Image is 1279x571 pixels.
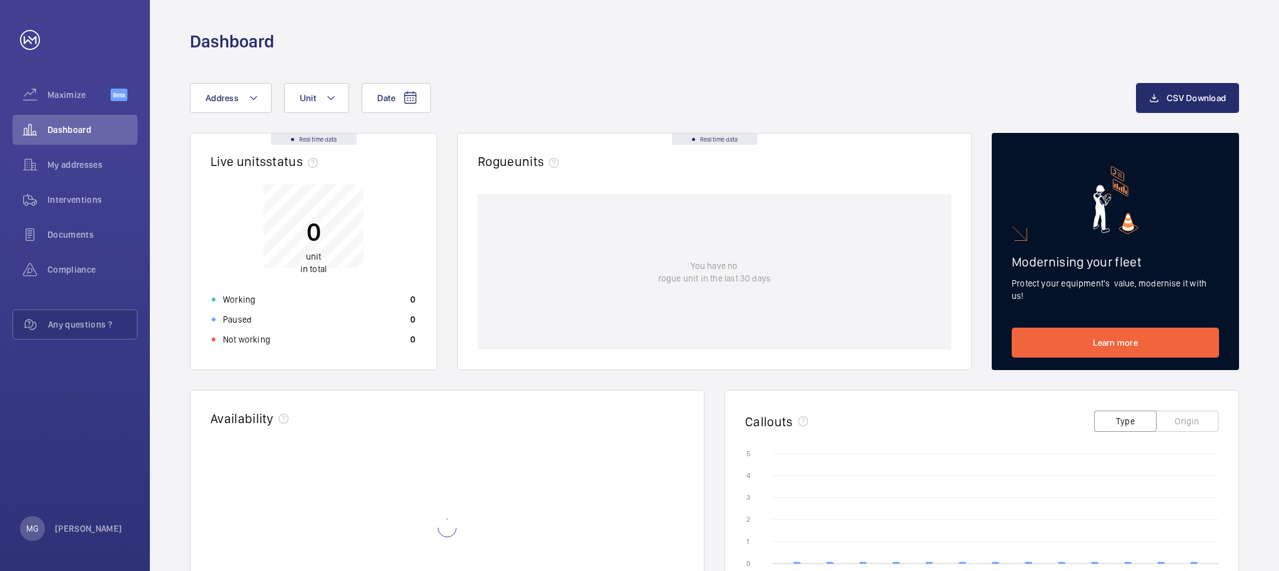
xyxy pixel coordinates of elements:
button: CSV Download [1136,83,1239,113]
a: Learn more [1012,328,1219,358]
span: Interventions [47,193,137,206]
p: 0 [300,216,327,247]
text: 1 [746,537,749,546]
button: Origin [1156,411,1218,432]
div: Real time data [672,134,758,145]
p: 0 [410,313,415,326]
p: 0 [410,333,415,346]
button: Type [1094,411,1157,432]
span: Beta [111,89,127,101]
h2: Availability [210,411,274,426]
span: Unit [300,93,316,103]
text: 2 [746,515,750,524]
text: 5 [746,449,751,458]
h2: Rogue [478,154,564,169]
span: Date [377,93,395,103]
h2: Callouts [745,414,793,429]
h2: Live units [210,154,323,169]
span: units [515,154,565,169]
button: Unit [284,83,349,113]
p: Protect your equipment's value, modernise it with us! [1012,277,1219,302]
img: marketing-card.svg [1093,166,1138,234]
span: Documents [47,228,137,241]
span: Any questions ? [48,318,137,331]
span: Dashboard [47,124,137,136]
span: Compliance [47,263,137,276]
div: Real time data [271,134,357,145]
h2: Modernising your fleet [1012,254,1219,270]
span: My addresses [47,159,137,171]
text: 0 [746,559,751,568]
span: Maximize [47,89,111,101]
span: CSV Download [1167,93,1226,103]
p: Paused [223,313,252,326]
h1: Dashboard [190,30,274,53]
p: Not working [223,333,270,346]
button: Address [190,83,272,113]
p: 0 [410,293,415,306]
text: 3 [746,493,751,502]
p: in total [300,250,327,275]
text: 4 [746,471,751,480]
p: Working [223,293,255,306]
p: MG [26,522,39,535]
button: Date [362,83,431,113]
p: You have no rogue unit in the last 30 days [658,260,771,285]
span: status [266,154,323,169]
p: [PERSON_NAME] [55,522,122,535]
span: Address [205,93,239,103]
span: unit [306,251,322,261]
